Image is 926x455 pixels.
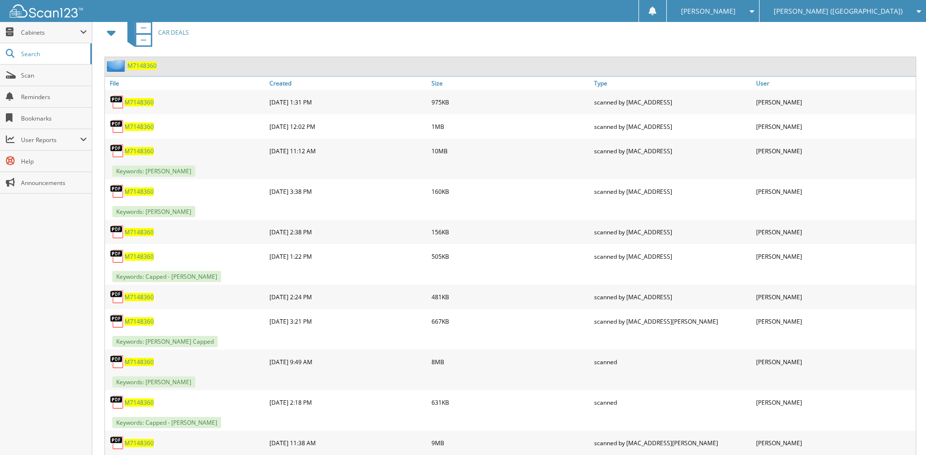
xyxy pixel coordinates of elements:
div: [PERSON_NAME] [754,117,916,136]
img: PDF.png [110,435,124,450]
div: 631KB [429,393,591,412]
div: 160KB [429,182,591,201]
a: Type [592,77,754,90]
div: [DATE] 12:02 PM [267,117,429,136]
img: PDF.png [110,144,124,158]
div: [PERSON_NAME] [754,287,916,307]
span: Bookmarks [21,114,87,123]
span: User Reports [21,136,80,144]
a: M7148360 [124,439,154,447]
img: PDF.png [110,119,124,134]
div: [PERSON_NAME] [754,311,916,331]
a: M7148360 [124,187,154,196]
div: [DATE] 1:22 PM [267,247,429,266]
img: PDF.png [110,249,124,264]
a: M7148360 [124,147,154,155]
div: scanned by [MAC_ADDRESS] [592,141,754,161]
a: M7148360 [124,293,154,301]
div: 10MB [429,141,591,161]
div: [PERSON_NAME] [754,182,916,201]
div: 156KB [429,222,591,242]
div: [DATE] 9:49 AM [267,352,429,372]
span: Help [21,157,87,165]
div: [PERSON_NAME] [754,352,916,372]
img: folder2.png [107,60,127,72]
div: [DATE] 2:18 PM [267,393,429,412]
a: M7148360 [124,252,154,261]
div: scanned by [MAC_ADDRESS] [592,182,754,201]
span: CAR DEALS [158,28,189,37]
div: scanned by [MAC_ADDRESS] [592,117,754,136]
a: File [105,77,267,90]
a: M7148360 [124,98,154,106]
div: [PERSON_NAME] [754,92,916,112]
div: [DATE] 11:12 AM [267,141,429,161]
div: scanned by [MAC_ADDRESS] [592,222,754,242]
span: Keywords: Capped - [PERSON_NAME] [112,417,221,428]
a: Created [267,77,429,90]
span: [PERSON_NAME] ([GEOGRAPHIC_DATA]) [774,8,903,14]
span: Keywords: [PERSON_NAME] [112,376,195,388]
span: Reminders [21,93,87,101]
span: Announcements [21,179,87,187]
a: User [754,77,916,90]
div: [DATE] 3:38 PM [267,182,429,201]
div: [PERSON_NAME] [754,433,916,453]
div: [DATE] 2:38 PM [267,222,429,242]
span: Keywords: [PERSON_NAME] [112,206,195,217]
a: M7148360 [124,228,154,236]
div: 975KB [429,92,591,112]
div: scanned [592,352,754,372]
span: Keywords: Capped - [PERSON_NAME] [112,271,221,282]
img: PDF.png [110,95,124,109]
div: 505KB [429,247,591,266]
div: 481KB [429,287,591,307]
div: scanned by [MAC_ADDRESS] [592,247,754,266]
div: [PERSON_NAME] [754,247,916,266]
img: PDF.png [110,314,124,329]
a: M7148360 [124,358,154,366]
div: [DATE] 11:38 AM [267,433,429,453]
div: 9MB [429,433,591,453]
span: Cabinets [21,28,80,37]
a: M7148360 [124,123,154,131]
iframe: Chat Widget [877,408,926,455]
div: [DATE] 1:31 PM [267,92,429,112]
img: scan123-logo-white.svg [10,4,83,18]
div: 8MB [429,352,591,372]
div: [PERSON_NAME] [754,393,916,412]
a: M7148360 [124,398,154,407]
div: 1MB [429,117,591,136]
span: Scan [21,71,87,80]
div: scanned by [MAC_ADDRESS][PERSON_NAME] [592,433,754,453]
div: 667KB [429,311,591,331]
div: scanned [592,393,754,412]
img: PDF.png [110,290,124,304]
div: [PERSON_NAME] [754,141,916,161]
div: scanned by [MAC_ADDRESS] [592,287,754,307]
span: Search [21,50,85,58]
div: [DATE] 3:21 PM [267,311,429,331]
span: Keywords: [PERSON_NAME] [112,165,195,177]
span: Keywords: [PERSON_NAME] Capped [112,336,218,347]
img: PDF.png [110,354,124,369]
a: CAR DEALS [122,13,189,52]
div: scanned by [MAC_ADDRESS][PERSON_NAME] [592,311,754,331]
div: [PERSON_NAME] [754,222,916,242]
a: M7148360 [124,317,154,326]
a: M7148360 [127,62,157,70]
div: scanned by [MAC_ADDRESS] [592,92,754,112]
